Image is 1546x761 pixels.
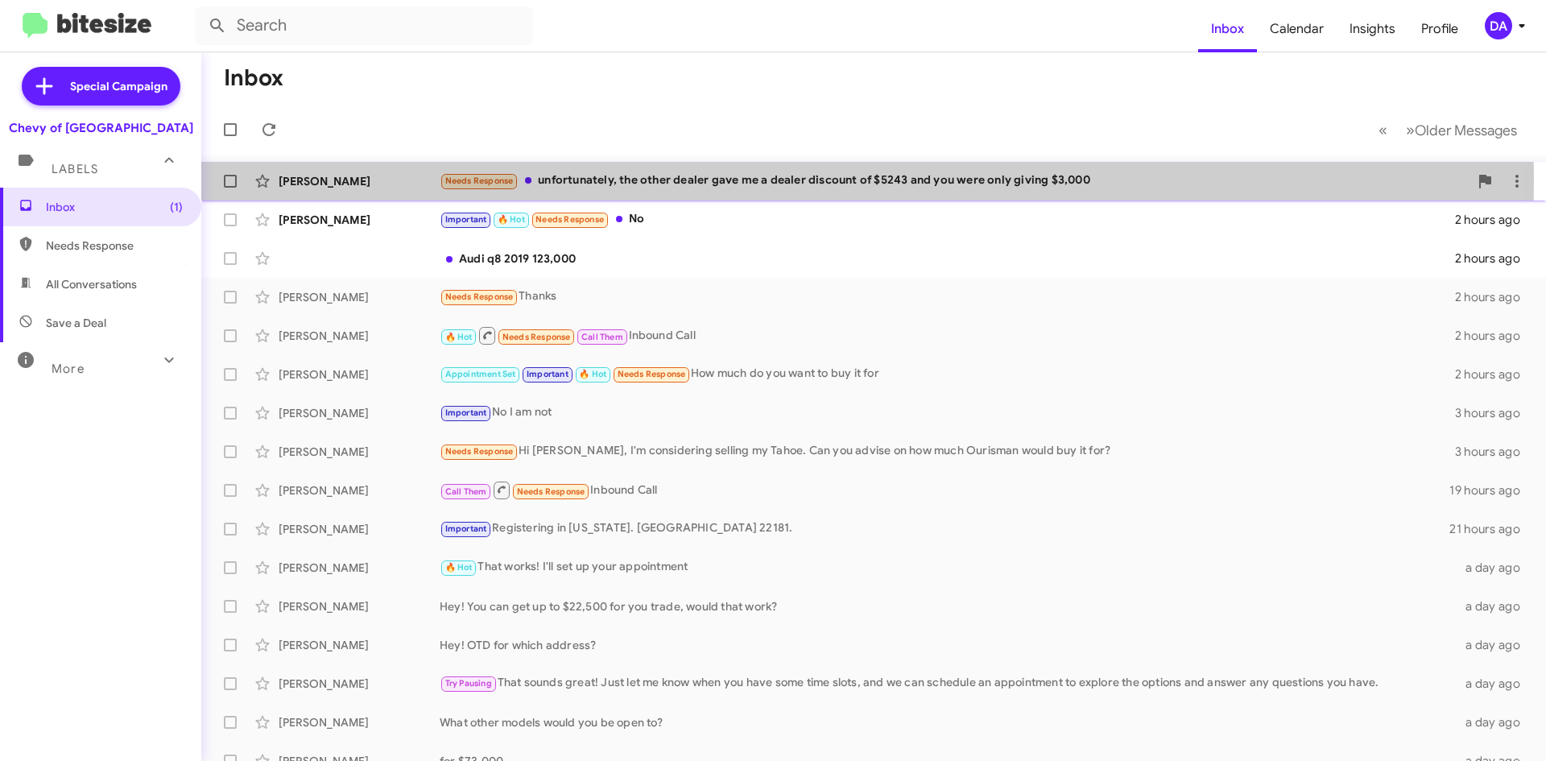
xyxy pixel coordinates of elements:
[445,446,514,457] span: Needs Response
[46,276,137,292] span: All Conversations
[279,714,440,730] div: [PERSON_NAME]
[46,315,106,331] span: Save a Deal
[1455,405,1533,421] div: 3 hours ago
[279,212,440,228] div: [PERSON_NAME]
[1408,6,1471,52] a: Profile
[440,403,1455,422] div: No I am not
[9,120,193,136] div: Chevy of [GEOGRAPHIC_DATA]
[445,678,492,689] span: Try Pausing
[279,366,440,383] div: [PERSON_NAME]
[440,480,1449,500] div: Inbound Call
[445,523,487,534] span: Important
[527,369,568,379] span: Important
[52,362,85,376] span: More
[440,287,1455,306] div: Thanks
[1370,114,1527,147] nav: Page navigation example
[279,482,440,498] div: [PERSON_NAME]
[517,486,585,497] span: Needs Response
[279,405,440,421] div: [PERSON_NAME]
[279,289,440,305] div: [PERSON_NAME]
[440,210,1455,229] div: No
[440,442,1455,461] div: Hi [PERSON_NAME], I'm considering selling my Tahoe. Can you advise on how much Ourisman would buy...
[52,162,98,176] span: Labels
[618,369,686,379] span: Needs Response
[1456,714,1533,730] div: a day ago
[46,199,183,215] span: Inbox
[1456,598,1533,614] div: a day ago
[1455,289,1533,305] div: 2 hours ago
[502,332,571,342] span: Needs Response
[1456,637,1533,653] div: a day ago
[279,173,440,189] div: [PERSON_NAME]
[579,369,606,379] span: 🔥 Hot
[440,172,1469,190] div: unfortunately, the other dealer gave me a dealer discount of $5243 and you were only giving $3,000
[1471,12,1528,39] button: DA
[1449,521,1533,537] div: 21 hours ago
[1455,444,1533,460] div: 3 hours ago
[1456,676,1533,692] div: a day ago
[22,67,180,105] a: Special Campaign
[1379,120,1387,140] span: «
[581,332,623,342] span: Call Them
[440,598,1456,614] div: Hey! You can get up to $22,500 for you trade, would that work?
[440,325,1455,345] div: Inbound Call
[1449,482,1533,498] div: 19 hours ago
[46,238,183,254] span: Needs Response
[445,486,487,497] span: Call Them
[1369,114,1397,147] button: Previous
[279,598,440,614] div: [PERSON_NAME]
[440,637,1456,653] div: Hey! OTD for which address?
[1257,6,1337,52] a: Calendar
[440,558,1456,577] div: That works! I'll set up your appointment
[1337,6,1408,52] a: Insights
[440,519,1449,538] div: Registering in [US_STATE]. [GEOGRAPHIC_DATA] 22181.
[279,560,440,576] div: [PERSON_NAME]
[70,78,167,94] span: Special Campaign
[445,292,514,302] span: Needs Response
[279,328,440,344] div: [PERSON_NAME]
[1396,114,1527,147] button: Next
[440,250,1455,267] div: Audi q8 2019 123,000
[498,214,525,225] span: 🔥 Hot
[279,676,440,692] div: [PERSON_NAME]
[1455,250,1533,267] div: 2 hours ago
[445,369,516,379] span: Appointment Set
[170,199,183,215] span: (1)
[1455,366,1533,383] div: 2 hours ago
[535,214,604,225] span: Needs Response
[445,176,514,186] span: Needs Response
[440,365,1455,383] div: How much do you want to buy it for
[445,562,473,573] span: 🔥 Hot
[1198,6,1257,52] a: Inbox
[440,674,1456,693] div: That sounds great! Just let me know when you have some time slots, and we can schedule an appoint...
[1406,120,1415,140] span: »
[445,332,473,342] span: 🔥 Hot
[279,444,440,460] div: [PERSON_NAME]
[195,6,533,45] input: Search
[445,407,487,418] span: Important
[445,214,487,225] span: Important
[1455,328,1533,344] div: 2 hours ago
[1415,122,1517,139] span: Older Messages
[279,637,440,653] div: [PERSON_NAME]
[224,65,283,91] h1: Inbox
[1456,560,1533,576] div: a day ago
[440,714,1456,730] div: What other models would you be open to?
[1485,12,1512,39] div: DA
[1455,212,1533,228] div: 2 hours ago
[279,521,440,537] div: [PERSON_NAME]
